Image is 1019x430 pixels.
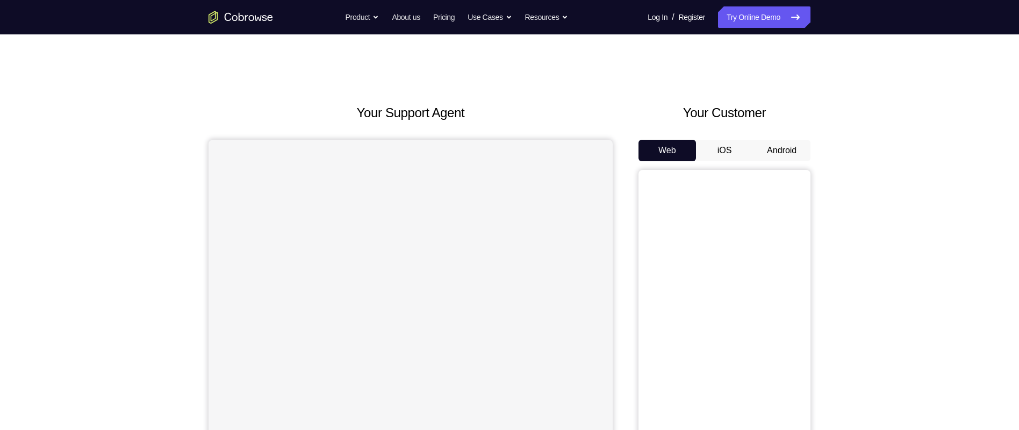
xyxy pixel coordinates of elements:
[433,6,455,28] a: Pricing
[346,6,379,28] button: Product
[209,11,273,24] a: Go to the home page
[753,140,810,161] button: Android
[638,103,810,123] h2: Your Customer
[696,140,754,161] button: iOS
[468,6,512,28] button: Use Cases
[718,6,810,28] a: Try Online Demo
[525,6,569,28] button: Resources
[209,103,613,123] h2: Your Support Agent
[679,6,705,28] a: Register
[648,6,668,28] a: Log In
[392,6,420,28] a: About us
[672,11,674,24] span: /
[638,140,696,161] button: Web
